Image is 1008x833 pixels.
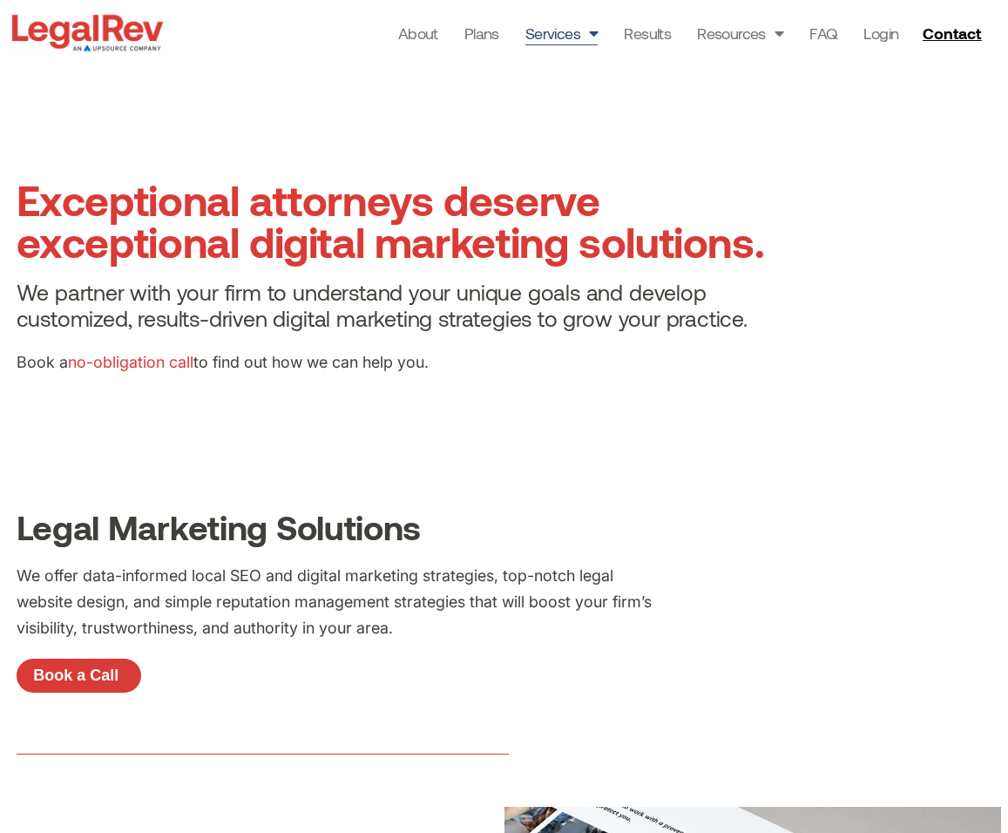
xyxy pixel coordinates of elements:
[17,349,794,376] p: Book a to find out how we can help you.​
[398,21,899,45] nav: Menu
[809,21,837,45] a: FAQ
[624,21,671,45] a: Results
[17,510,992,545] h2: Legal Marketing Solutions
[17,563,652,641] p: We offer data-informed local SEO and digital marketing strategies, top-notch legal website design...
[17,179,794,262] h1: Exceptional attorneys deserve exceptional digital marketing solutions.
[697,21,783,45] a: Resources
[17,280,794,332] h4: We partner with your firm to understand your unique goals and develop customized, results-driven ...
[398,21,438,45] a: About
[17,659,141,694] a: Book a Call
[525,21,599,45] a: Services
[33,667,118,683] span: Book a Call
[68,353,193,371] a: no-obligation call
[863,21,898,45] a: Login
[923,25,981,41] span: Contact
[464,21,499,45] a: Plans
[916,19,992,47] a: Contact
